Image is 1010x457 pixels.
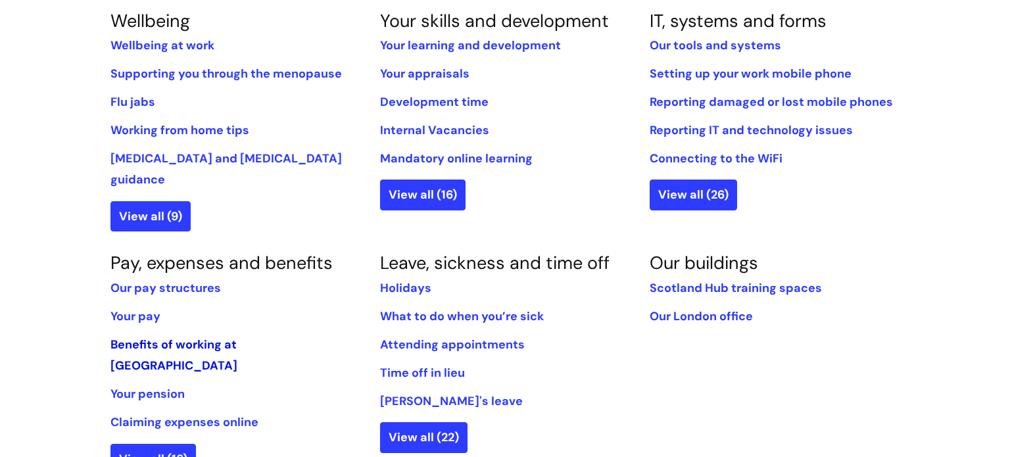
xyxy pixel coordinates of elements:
a: Development time [380,94,489,110]
a: Holidays [380,280,431,296]
a: Attending appointments [380,337,525,352]
a: Our buildings [650,251,758,274]
a: Your skills and development [380,9,609,32]
a: Connecting to the WiFi [650,151,782,166]
a: Our London office [650,308,753,324]
a: Your pay [110,308,160,324]
a: Supporting you through the menopause [110,66,342,82]
a: View all (26) [650,180,737,210]
a: Wellbeing [110,9,190,32]
a: Benefits of working at [GEOGRAPHIC_DATA] [110,337,237,373]
a: Our tools and systems [650,37,781,53]
a: [MEDICAL_DATA] and [MEDICAL_DATA] guidance [110,151,342,187]
a: Reporting damaged or lost mobile phones [650,94,893,110]
a: Leave, sickness and time off [380,251,610,274]
a: Claiming expenses online [110,414,258,430]
a: Your appraisals [380,66,469,82]
a: Your learning and development [380,37,561,53]
a: [PERSON_NAME]'s leave [380,393,523,409]
a: Working from home tips [110,122,249,138]
a: Pay, expenses and benefits [110,251,333,274]
a: IT, systems and forms [650,9,827,32]
a: Scotland Hub training spaces [650,280,822,296]
a: Time off in lieu [380,365,465,381]
a: Flu jabs [110,94,155,110]
a: View all (16) [380,180,466,210]
a: View all (9) [110,201,191,231]
a: Wellbeing at work [110,37,214,53]
a: Internal Vacancies [380,122,489,138]
a: Mandatory online learning [380,151,533,166]
a: What to do when you’re sick [380,308,544,324]
a: Our pay structures [110,280,221,296]
a: Reporting IT and technology issues [650,122,853,138]
a: Your pension [110,386,185,402]
a: View all (22) [380,422,468,452]
a: Setting up your work mobile phone [650,66,852,82]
